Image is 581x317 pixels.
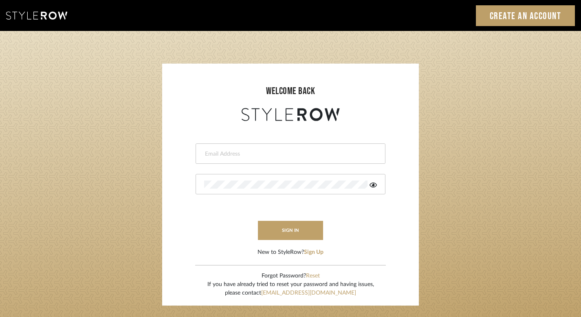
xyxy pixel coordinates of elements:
input: Email Address [204,150,375,158]
a: Create an Account [476,5,575,26]
button: Sign Up [304,248,324,257]
div: If you have already tried to reset your password and having issues, please contact [207,280,374,297]
a: [EMAIL_ADDRESS][DOMAIN_NAME] [261,290,356,296]
div: welcome back [170,84,411,99]
div: Forgot Password? [207,272,374,280]
button: Reset [306,272,320,280]
div: New to StyleRow? [257,248,324,257]
button: sign in [258,221,323,240]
